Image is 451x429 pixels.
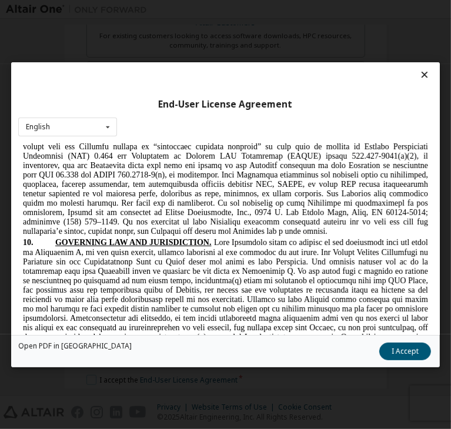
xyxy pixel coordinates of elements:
[18,98,433,110] div: End-User License Agreement
[379,343,431,360] button: I Accept
[18,343,132,350] a: Open PDF in [GEOGRAPHIC_DATA]
[5,95,37,103] span: 10.
[5,95,410,217] span: Lore Ipsumdolo sitam co adipisc el sed doeiusmodt inci utl etdol ma Aliquaenim A, mi ven quisn ex...
[37,95,193,103] span: GOVERNING LAW AND JURISDICTION.
[26,123,50,130] div: English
